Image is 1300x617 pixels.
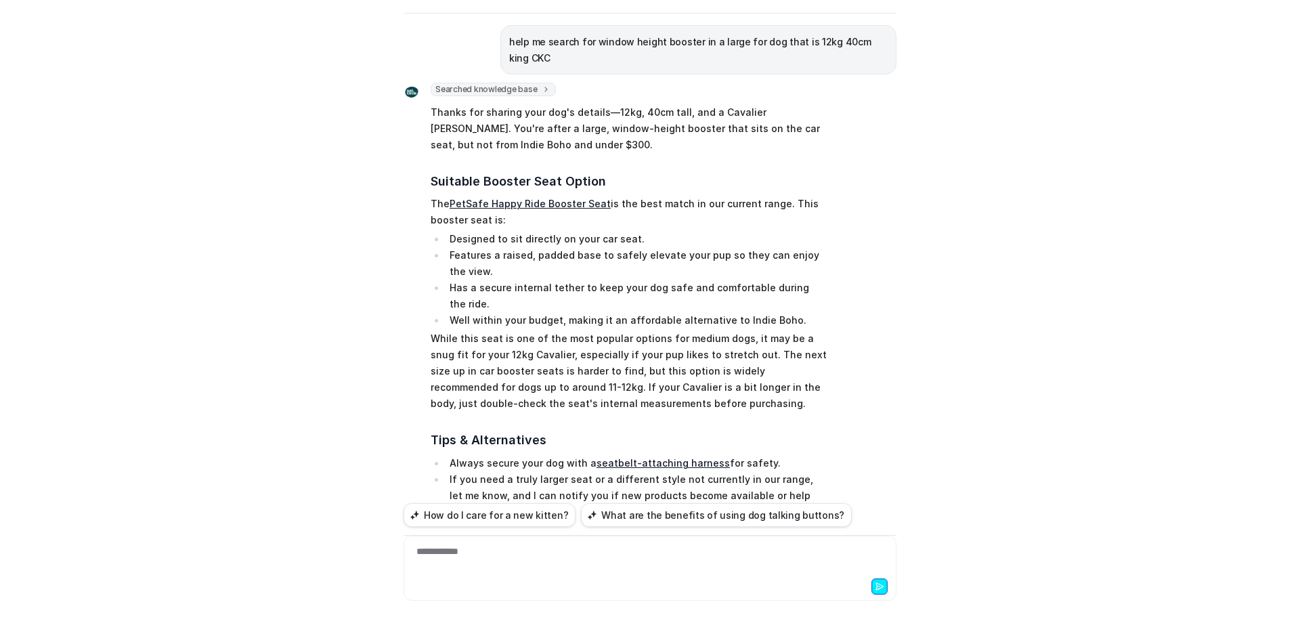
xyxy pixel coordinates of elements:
[446,312,827,328] li: Well within your budget, making it an affordable alternative to Indie Boho.
[446,455,827,471] li: Always secure your dog with a for safety.
[446,280,827,312] li: Has a secure internal tether to keep your dog safe and comfortable during the ride.
[450,198,611,209] a: PetSafe Happy Ride Booster Seat
[446,471,827,520] li: If you need a truly larger seat or a different style not currently in our range, let me know, and...
[431,196,827,228] p: The is the best match in our current range. This booster seat is:
[431,172,827,191] h3: Suitable Booster Seat Option
[509,34,888,66] p: help me search for window height booster in a large for dog that is 12kg 40cm king CKC
[404,503,576,527] button: How do I care for a new kitten?
[581,503,852,527] button: What are the benefits of using dog talking buttons?
[597,457,730,469] a: seatbelt-attaching harness
[431,104,827,153] p: Thanks for sharing your dog's details—12kg, 40cm tall, and a Cavalier [PERSON_NAME]. You're after...
[404,84,420,100] img: Widget
[431,331,827,412] p: While this seat is one of the most popular options for medium dogs, it may be a snug fit for your...
[431,431,827,450] h3: Tips & Alternatives
[431,83,556,96] span: Searched knowledge base
[446,231,827,247] li: Designed to sit directly on your car seat.
[446,247,827,280] li: Features a raised, padded base to safely elevate your pup so they can enjoy the view.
